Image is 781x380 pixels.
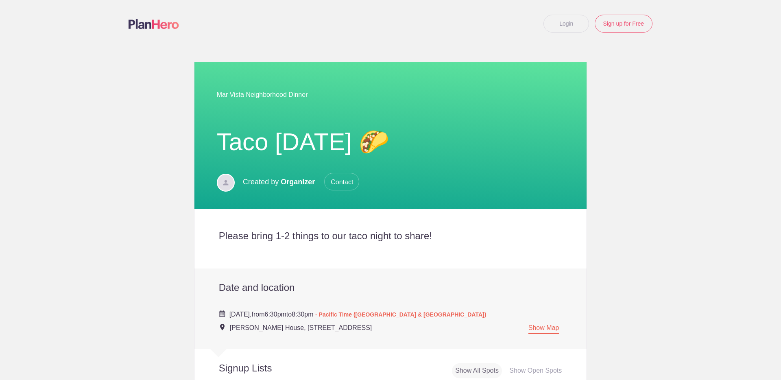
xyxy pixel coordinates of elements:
[595,15,652,33] a: Sign up for Free
[452,363,502,378] div: Show All Spots
[217,79,565,111] div: Mar Vista Neighborhood Dinner
[220,324,225,330] img: Event location
[315,311,486,318] span: - Pacific Time ([GEOGRAPHIC_DATA] & [GEOGRAPHIC_DATA])
[194,362,325,374] h2: Signup Lists
[243,173,359,191] p: Created by
[229,311,486,318] span: from to
[229,311,252,318] span: [DATE],
[281,178,315,186] span: Organizer
[217,174,235,192] img: Davatar
[543,15,589,33] a: Login
[219,310,225,317] img: Cal purple
[506,363,565,378] div: Show Open Spots
[324,173,359,190] span: Contact
[528,324,559,334] a: Show Map
[217,127,565,157] h1: Taco [DATE] 🌮
[219,230,563,242] h2: Please bring 1-2 things to our taco night to share!
[230,324,372,331] span: [PERSON_NAME] House, [STREET_ADDRESS]
[129,19,179,29] img: Logo main planhero
[219,282,563,294] h2: Date and location
[264,311,286,318] span: 6:30pm
[292,311,313,318] span: 8:30pm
